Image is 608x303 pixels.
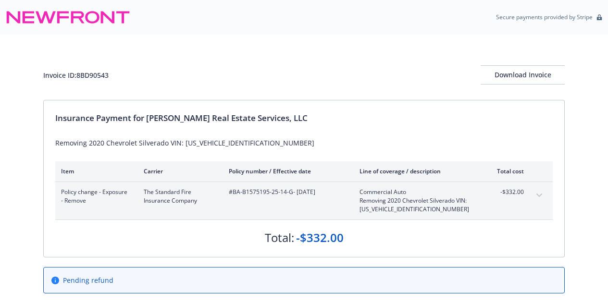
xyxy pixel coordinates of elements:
[55,182,553,219] div: Policy change - Exposure - RemoveThe Standard Fire Insurance Company#BA-B1575195-25-14-G- [DATE]C...
[61,167,128,175] div: Item
[296,230,344,246] div: -$332.00
[144,167,213,175] div: Carrier
[55,138,553,148] div: Removing 2020 Chevrolet Silverado VIN: [US_VEHICLE_IDENTIFICATION_NUMBER]
[481,66,565,84] div: Download Invoice
[360,188,472,214] span: Commercial AutoRemoving 2020 Chevrolet Silverado VIN: [US_VEHICLE_IDENTIFICATION_NUMBER]
[61,188,128,205] span: Policy change - Exposure - Remove
[43,70,109,80] div: Invoice ID: 8BD90543
[265,230,294,246] div: Total:
[488,188,524,196] span: -$332.00
[144,188,213,205] span: The Standard Fire Insurance Company
[360,196,472,214] span: Removing 2020 Chevrolet Silverado VIN: [US_VEHICLE_IDENTIFICATION_NUMBER]
[229,188,344,196] span: #BA-B1575195-25-14-G - [DATE]
[360,188,472,196] span: Commercial Auto
[55,112,553,124] div: Insurance Payment for [PERSON_NAME] Real Estate Services, LLC
[63,275,113,285] span: Pending refund
[496,13,593,21] p: Secure payments provided by Stripe
[532,188,547,203] button: expand content
[360,167,472,175] div: Line of coverage / description
[488,167,524,175] div: Total cost
[481,65,565,85] button: Download Invoice
[229,167,344,175] div: Policy number / Effective date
